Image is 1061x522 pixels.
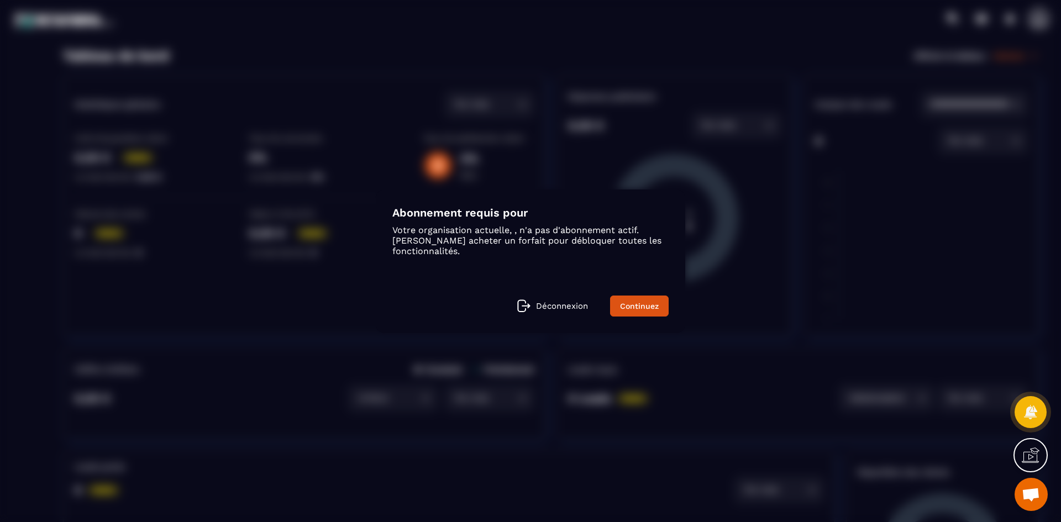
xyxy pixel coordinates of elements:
a: Ouvrir le chat [1015,478,1048,511]
h4: Abonnement requis pour [392,206,669,219]
a: Déconnexion [517,299,588,313]
p: Votre organisation actuelle, , n'a pas d'abonnement actif. [PERSON_NAME] acheter un forfait pour ... [392,225,669,256]
p: Déconnexion [536,301,588,311]
a: Continuez [610,296,669,317]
